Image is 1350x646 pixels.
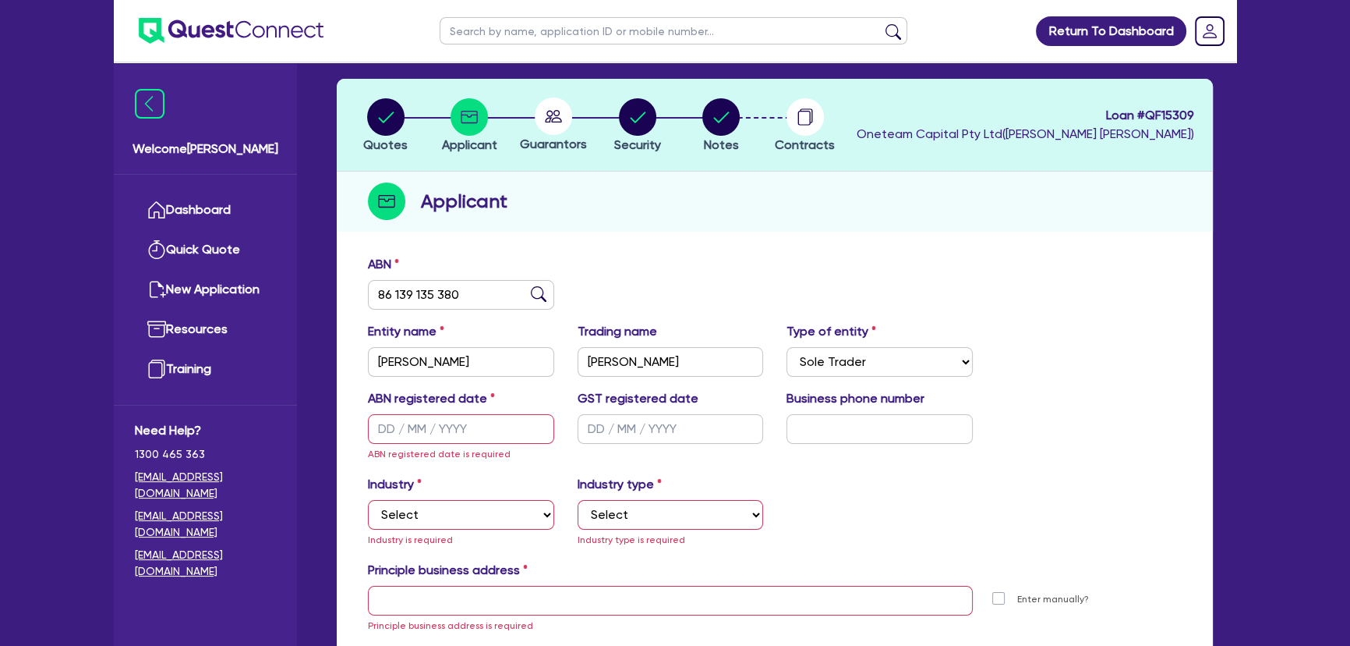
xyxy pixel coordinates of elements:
a: [EMAIL_ADDRESS][DOMAIN_NAME] [135,508,276,541]
label: Entity name [368,322,444,341]
span: Oneteam Capital Pty Ltd ( [PERSON_NAME] [PERSON_NAME] ) [857,126,1194,141]
img: abn-lookup icon [531,286,546,302]
button: Contracts [774,98,836,155]
input: Search by name, application ID or mobile number... [440,17,907,44]
button: Quotes [362,98,408,155]
a: [EMAIL_ADDRESS][DOMAIN_NAME] [135,547,276,580]
img: quest-connect-logo-blue [139,18,323,44]
img: new-application [147,280,166,299]
label: Business phone number [786,389,924,408]
img: quick-quote [147,240,166,259]
label: Industry [368,475,422,494]
span: Loan # QF15309 [857,106,1194,125]
span: Applicant [442,137,497,152]
img: training [147,360,166,378]
label: Principle business address [368,561,528,580]
button: Security [613,98,662,155]
input: DD / MM / YYYY [578,414,764,444]
span: Welcome [PERSON_NAME] [133,140,278,158]
a: [EMAIL_ADDRESS][DOMAIN_NAME] [135,469,276,502]
span: Industry is required [368,534,453,545]
img: step-icon [368,183,405,220]
span: Need Help? [135,421,276,440]
span: Guarantors [520,137,587,151]
a: Quick Quote [135,230,276,270]
a: Return To Dashboard [1036,16,1186,46]
h2: Applicant [421,187,507,215]
label: GST registered date [578,389,698,408]
a: Resources [135,310,276,350]
label: Industry type [578,475,662,494]
span: ABN registered date is required [368,449,511,460]
span: Notes [704,137,739,152]
img: resources [147,320,166,339]
span: Contracts [775,137,835,152]
a: Dropdown toggle [1189,11,1230,51]
button: Applicant [441,98,498,155]
button: Notes [702,98,740,155]
a: Dashboard [135,190,276,230]
span: 1300 465 363 [135,446,276,463]
label: ABN registered date [368,389,495,408]
span: Quotes [363,137,408,152]
img: icon-menu-close [135,89,164,119]
input: DD / MM / YYYY [368,414,554,444]
span: Industry type is required [578,534,685,545]
label: Enter manually? [1017,592,1089,607]
a: Training [135,350,276,389]
label: Type of entity [786,322,876,341]
label: ABN [368,255,399,274]
a: New Application [135,270,276,310]
span: Security [614,137,661,152]
label: Trading name [578,322,657,341]
span: Principle business address is required [368,620,533,631]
